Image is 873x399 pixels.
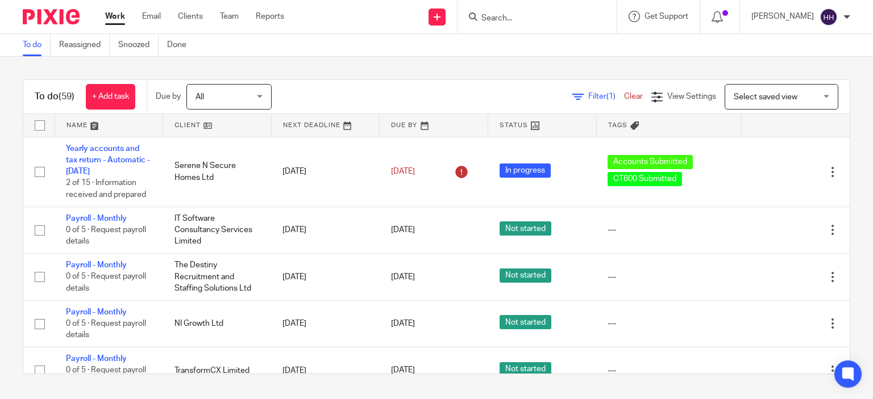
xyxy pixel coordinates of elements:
[23,34,51,56] a: To do
[608,224,730,236] div: ---
[608,271,730,283] div: ---
[105,11,125,22] a: Work
[66,273,146,293] span: 0 of 5 · Request payroll details
[66,179,146,199] span: 2 of 15 · Information received and prepared
[820,8,838,26] img: svg%3E
[196,93,204,101] span: All
[391,367,415,375] span: [DATE]
[163,207,272,253] td: IT Software Consultancy Services Limited
[256,11,284,22] a: Reports
[35,91,74,103] h1: To do
[163,300,272,347] td: NI Growth Ltd
[271,207,380,253] td: [DATE]
[588,93,624,100] span: Filter
[500,362,551,376] span: Not started
[142,11,161,22] a: Email
[66,145,150,176] a: Yearly accounts and tax return - Automatic - [DATE]
[500,221,551,236] span: Not started
[23,9,80,24] img: Pixie
[163,347,272,394] td: TransformCX Limited
[66,355,127,363] a: Payroll - Monthly
[118,34,159,56] a: Snoozed
[391,273,415,281] span: [DATE]
[66,308,127,316] a: Payroll - Monthly
[391,167,415,175] span: [DATE]
[66,226,146,246] span: 0 of 5 · Request payroll details
[271,137,380,207] td: [DATE]
[271,254,380,300] td: [DATE]
[500,163,551,178] span: In progress
[86,84,135,110] a: + Add task
[667,93,716,100] span: View Settings
[66,367,146,387] span: 0 of 5 · Request payroll details
[391,320,415,327] span: [DATE]
[271,300,380,347] td: [DATE]
[608,122,627,128] span: Tags
[751,11,814,22] p: [PERSON_NAME]
[645,12,688,20] span: Get Support
[66,261,127,269] a: Payroll - Monthly
[156,91,181,102] p: Due by
[500,315,551,329] span: Not started
[163,137,272,207] td: Serene N Secure Homes Ltd
[608,172,682,186] span: CT600 Submitted
[608,365,730,376] div: ---
[480,14,583,24] input: Search
[66,320,146,339] span: 0 of 5 · Request payroll details
[220,11,239,22] a: Team
[66,215,127,222] a: Payroll - Monthly
[608,155,693,169] span: Accounts Submitted
[178,11,203,22] a: Clients
[500,268,551,283] span: Not started
[163,254,272,300] td: The Destiny Recruitment and Staffing Solutions Ltd
[606,93,616,100] span: (1)
[391,226,415,234] span: [DATE]
[608,318,730,329] div: ---
[59,92,74,101] span: (59)
[59,34,110,56] a: Reassigned
[271,347,380,394] td: [DATE]
[734,93,797,101] span: Select saved view
[624,93,643,100] a: Clear
[167,34,195,56] a: Done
